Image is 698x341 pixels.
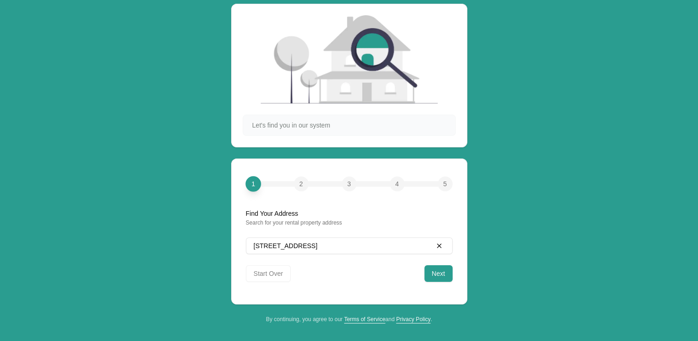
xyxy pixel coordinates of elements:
a: Terms of Service [344,316,385,323]
div: Find Your Address [246,209,453,218]
a: Privacy Policy [396,316,431,323]
span: 4 [395,179,399,189]
span: [STREET_ADDRESS] [254,241,317,250]
span: 5 [443,179,447,189]
span: 1 [251,179,255,189]
span: 3 [347,179,351,189]
img: House searching illustration [261,15,438,104]
div: Search for your rental property address [246,219,453,226]
div: By continuing, you agree to our and . [231,316,467,323]
span: Let's find you in our system [252,121,330,130]
button: Next [424,265,453,282]
span: 2 [299,179,303,189]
